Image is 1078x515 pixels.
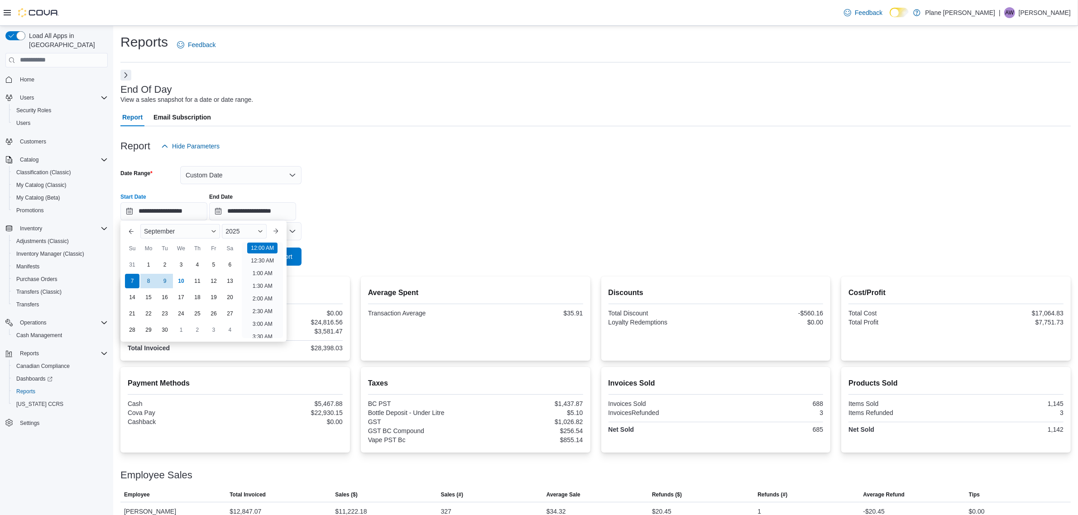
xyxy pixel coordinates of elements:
[20,319,47,326] span: Operations
[206,257,221,272] div: day-5
[158,274,172,288] div: day-9
[16,136,108,147] span: Customers
[9,360,111,372] button: Canadian Compliance
[13,361,73,372] a: Canadian Compliance
[608,400,714,407] div: Invoices Sold
[718,426,823,433] div: 685
[158,306,172,321] div: day-23
[2,135,111,148] button: Customers
[9,166,111,179] button: Classification (Classic)
[190,290,205,305] div: day-18
[16,317,108,328] span: Operations
[125,306,139,321] div: day-21
[120,33,168,51] h1: Reports
[2,347,111,360] button: Reports
[20,76,34,83] span: Home
[120,141,150,152] h3: Report
[368,310,474,317] div: Transaction Average
[13,118,108,129] span: Users
[223,306,237,321] div: day-27
[128,409,233,416] div: Cova Pay
[9,398,111,410] button: [US_STATE] CCRS
[128,344,170,352] strong: Total Invoiced
[13,205,48,216] a: Promotions
[230,491,266,498] span: Total Invoiced
[141,274,156,288] div: day-8
[1005,7,1014,18] span: AW
[125,290,139,305] div: day-14
[124,224,139,238] button: Previous Month
[237,310,342,317] div: $0.00
[16,92,108,103] span: Users
[16,388,35,395] span: Reports
[16,119,30,127] span: Users
[158,257,172,272] div: day-2
[9,248,111,260] button: Inventory Manager (Classic)
[13,373,56,384] a: Dashboards
[9,286,111,298] button: Transfers (Classic)
[368,427,474,434] div: GST BC Compound
[20,420,39,427] span: Settings
[158,241,172,256] div: Tu
[13,261,108,272] span: Manifests
[546,491,580,498] span: Average Sale
[958,400,1064,407] div: 1,145
[209,202,296,220] input: Press the down key to open a popover containing a calendar.
[141,241,156,256] div: Mo
[16,223,46,234] button: Inventory
[120,84,172,95] h3: End Of Day
[190,306,205,321] div: day-25
[190,323,205,337] div: day-2
[16,74,38,85] a: Home
[16,263,39,270] span: Manifests
[120,170,153,177] label: Date Range
[368,378,583,389] h2: Taxes
[13,180,108,191] span: My Catalog (Classic)
[16,181,67,189] span: My Catalog (Classic)
[9,385,111,398] button: Reports
[206,274,221,288] div: day-12
[16,332,62,339] span: Cash Management
[368,400,474,407] div: BC PST
[16,348,108,359] span: Reports
[249,293,276,304] li: 2:00 AM
[16,194,60,201] span: My Catalog (Beta)
[608,319,714,326] div: Loyalty Redemptions
[9,372,111,385] a: Dashboards
[848,310,954,317] div: Total Cost
[855,8,882,17] span: Feedback
[652,491,682,498] span: Refunds ($)
[13,105,55,116] a: Security Roles
[848,409,954,416] div: Items Refunded
[206,290,221,305] div: day-19
[13,399,108,410] span: Washington CCRS
[16,223,108,234] span: Inventory
[172,142,220,151] span: Hide Parameters
[174,323,188,337] div: day-1
[477,409,583,416] div: $5.10
[223,274,237,288] div: day-13
[247,255,278,266] li: 12:30 AM
[225,228,240,235] span: 2025
[16,362,70,370] span: Canadian Compliance
[1019,7,1071,18] p: [PERSON_NAME]
[141,290,156,305] div: day-15
[222,224,267,238] div: Button. Open the year selector. 2025 is currently selected.
[958,409,1064,416] div: 3
[174,274,188,288] div: day-10
[9,260,111,273] button: Manifests
[958,319,1064,326] div: $7,751.73
[608,310,714,317] div: Total Discount
[477,400,583,407] div: $1,437.87
[9,179,111,191] button: My Catalog (Classic)
[9,104,111,117] button: Security Roles
[13,192,108,203] span: My Catalog (Beta)
[13,205,108,216] span: Promotions
[16,74,108,85] span: Home
[441,491,463,498] span: Sales (#)
[128,378,343,389] h2: Payment Methods
[13,105,108,116] span: Security Roles
[141,323,156,337] div: day-29
[124,491,150,498] span: Employee
[608,287,824,298] h2: Discounts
